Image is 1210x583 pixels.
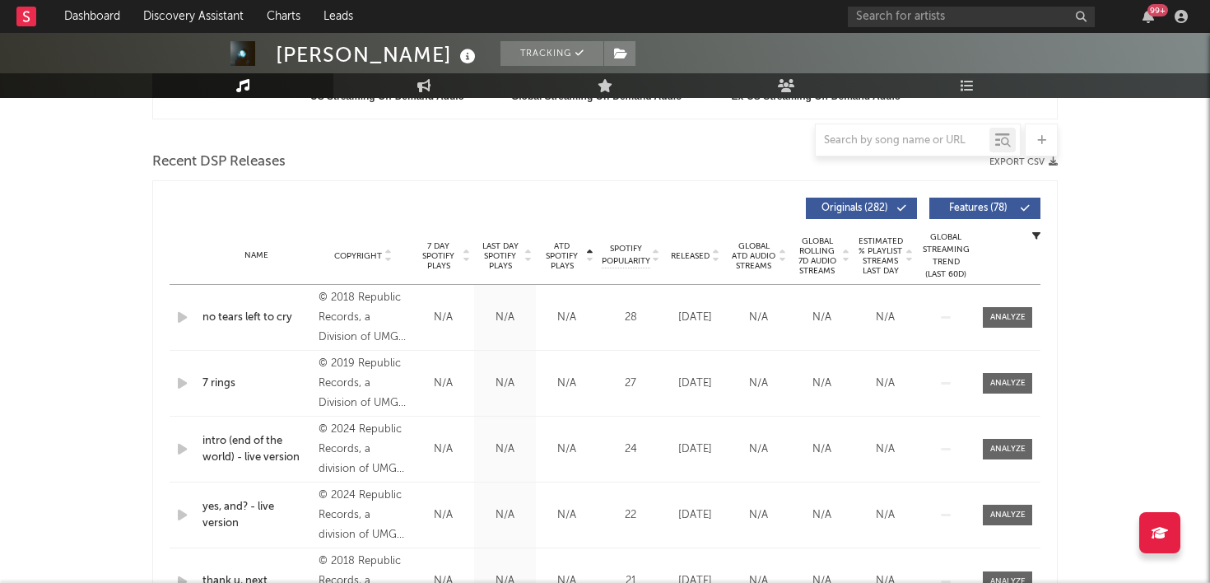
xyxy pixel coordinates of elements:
[668,441,723,458] div: [DATE]
[731,441,786,458] div: N/A
[1143,10,1154,23] button: 99+
[940,203,1016,213] span: Features ( 78 )
[417,441,470,458] div: N/A
[858,441,913,458] div: N/A
[731,507,786,524] div: N/A
[319,486,408,545] div: © 2024 Republic Records, a division of UMG Recordings, Inc.
[858,507,913,524] div: N/A
[417,375,470,392] div: N/A
[540,241,584,271] span: ATD Spotify Plays
[929,198,1040,219] button: Features(78)
[668,507,723,524] div: [DATE]
[671,251,710,261] span: Released
[602,243,650,268] span: Spotify Popularity
[417,241,460,271] span: 7 Day Spotify Plays
[731,310,786,326] div: N/A
[319,420,408,479] div: © 2024 Republic Records, a division of UMG Recordings, Inc.
[478,507,532,524] div: N/A
[602,310,659,326] div: 28
[921,231,970,281] div: Global Streaming Trend (Last 60D)
[319,354,408,413] div: © 2019 Republic Records, a Division of UMG Recordings, Inc.
[794,310,849,326] div: N/A
[794,441,849,458] div: N/A
[540,310,593,326] div: N/A
[602,441,659,458] div: 24
[731,241,776,271] span: Global ATD Audio Streams
[540,375,593,392] div: N/A
[806,198,917,219] button: Originals(282)
[202,375,310,392] a: 7 rings
[731,375,786,392] div: N/A
[478,441,532,458] div: N/A
[202,499,310,531] a: yes, and? - live version
[417,507,470,524] div: N/A
[668,310,723,326] div: [DATE]
[540,441,593,458] div: N/A
[540,507,593,524] div: N/A
[276,41,480,68] div: [PERSON_NAME]
[668,375,723,392] div: [DATE]
[478,241,522,271] span: Last Day Spotify Plays
[500,41,603,66] button: Tracking
[152,152,286,172] span: Recent DSP Releases
[202,310,310,326] a: no tears left to cry
[478,375,532,392] div: N/A
[858,375,913,392] div: N/A
[602,507,659,524] div: 22
[202,250,310,262] div: Name
[848,7,1095,27] input: Search for artists
[202,433,310,465] a: intro (end of the world) - live version
[794,507,849,524] div: N/A
[602,375,659,392] div: 27
[478,310,532,326] div: N/A
[319,288,408,347] div: © 2018 Republic Records, a Division of UMG Recordings, Inc.
[334,251,382,261] span: Copyright
[817,203,892,213] span: Originals ( 282 )
[858,310,913,326] div: N/A
[858,236,903,276] span: Estimated % Playlist Streams Last Day
[794,375,849,392] div: N/A
[816,134,989,147] input: Search by song name or URL
[1147,4,1168,16] div: 99 +
[794,236,840,276] span: Global Rolling 7D Audio Streams
[989,157,1058,167] button: Export CSV
[417,310,470,326] div: N/A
